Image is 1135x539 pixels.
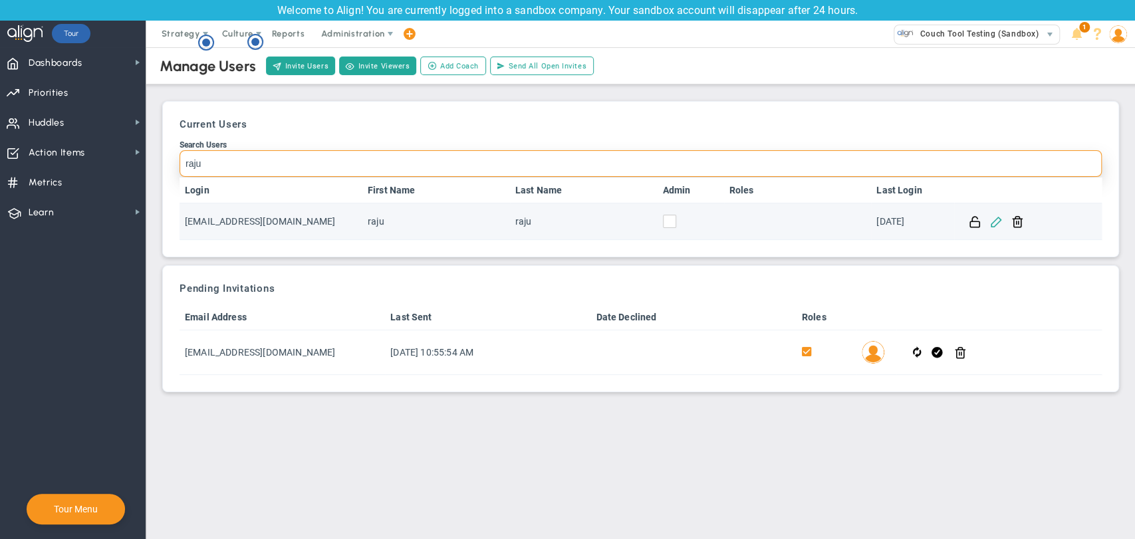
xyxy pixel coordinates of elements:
span: Add Coach [440,60,479,72]
h3: Current Users [180,118,1102,130]
li: Help & Frequently Asked Questions (FAQ) [1087,21,1108,47]
span: Action Items [29,139,85,167]
button: Invite Users [266,56,335,75]
td: [EMAIL_ADDRESS][DOMAIN_NAME] [180,330,385,375]
td: [EMAIL_ADDRESS][DOMAIN_NAME] [180,203,362,240]
span: Dashboards [29,49,82,77]
td: raju [362,203,510,240]
a: Last Name [515,185,652,195]
a: Email Address [185,312,380,322]
span: Learn [29,199,54,227]
a: Admin [663,185,719,195]
button: Invite Viewers [339,56,416,75]
img: Created by Megha BM [862,341,884,364]
span: 1 [1079,22,1090,33]
h3: Pending Invitations [180,282,1102,294]
div: Manage Users [160,57,256,75]
span: Reports [265,21,312,47]
a: First Name [368,185,504,195]
div: Search Users [180,140,1102,150]
span: Administration [321,29,384,39]
td: raju [510,203,658,240]
a: Date Declined [596,312,791,322]
input: Search Users [180,150,1102,177]
img: 202869.Person.photo [1109,25,1127,43]
th: Roles [797,304,856,330]
button: Edit User Info [990,215,1003,229]
button: Tour Menu [50,503,102,515]
a: Last Login [876,185,949,195]
span: select [1040,25,1059,44]
img: 33465.Company.photo [897,25,914,42]
span: Huddles [29,109,64,137]
span: Administrator [802,345,811,360]
button: Remove user from company [1011,215,1024,229]
span: Couch Tool Testing (Sandbox) [914,25,1039,43]
button: Delete Invite [954,345,967,360]
button: Accept Invite [932,345,943,360]
a: Login [185,185,357,195]
th: Roles [724,177,872,203]
button: Send All Open Invites [490,56,594,75]
span: Metrics [29,169,63,197]
span: Culture [222,29,253,39]
td: [DATE] 10:55:54 AM [385,330,590,375]
span: Priorities [29,79,68,107]
button: Resend Invite [912,345,920,360]
span: Strategy [162,29,200,39]
a: Last Sent [390,312,585,322]
li: Announcements [1067,21,1087,47]
button: Add Coach [420,56,486,75]
td: [DATE] [871,203,954,240]
button: Reset this password [969,215,981,229]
